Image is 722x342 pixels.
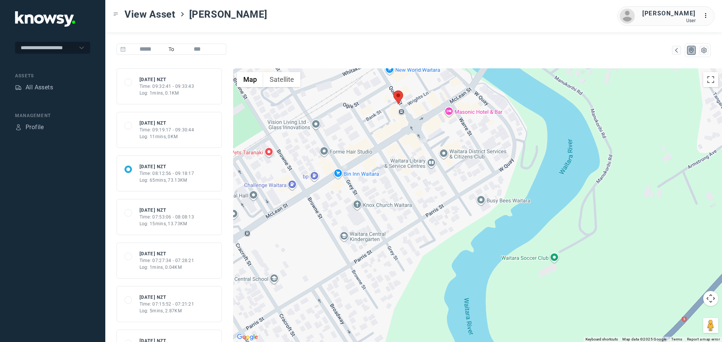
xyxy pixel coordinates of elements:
[703,291,718,306] button: Map camera controls
[642,9,696,18] div: [PERSON_NAME]
[15,123,44,132] a: ProfileProfile
[15,72,90,79] div: Assets
[585,337,618,342] button: Keyboard shortcuts
[140,120,194,127] div: [DATE] NZT
[124,8,176,21] span: View Asset
[140,264,194,271] div: Log: 1mins, 0.04KM
[140,83,194,90] div: Time: 09:32:41 - 09:33:43
[140,250,194,257] div: [DATE] NZT
[15,84,22,91] div: Assets
[704,13,711,18] tspan: ...
[140,76,194,83] div: [DATE] NZT
[642,18,696,23] div: User
[703,72,718,87] button: Toggle fullscreen view
[140,207,194,214] div: [DATE] NZT
[189,8,267,21] span: [PERSON_NAME]
[140,257,194,264] div: Time: 07:27:34 - 07:28:21
[687,337,720,341] a: Report a map error
[15,11,75,27] img: Application Logo
[15,124,22,131] div: Profile
[620,9,635,24] img: avatar.png
[673,47,680,54] div: Map
[703,11,712,21] div: :
[140,177,194,184] div: Log: 65mins, 73.13KM
[263,72,300,87] button: Show satellite imagery
[237,72,263,87] button: Show street map
[165,44,177,55] span: To
[179,11,185,17] div: >
[113,12,118,17] div: Toggle Menu
[140,307,194,314] div: Log: 5mins, 2.87KM
[140,170,194,177] div: Time: 08:12:56 - 09:18:17
[140,133,194,140] div: Log: 11mins, 0KM
[235,332,260,342] img: Google
[26,123,44,132] div: Profile
[140,220,194,227] div: Log: 15mins, 13.73KM
[26,83,53,92] div: All Assets
[140,301,194,307] div: Time: 07:15:52 - 07:21:21
[140,294,194,301] div: [DATE] NZT
[15,112,90,119] div: Management
[622,337,666,341] span: Map data ©2025 Google
[140,127,194,133] div: Time: 09:19:17 - 09:30:44
[15,83,53,92] a: AssetsAll Assets
[701,47,707,54] div: List
[140,90,194,96] div: Log: 1mins, 0.1KM
[140,214,194,220] div: Time: 07:53:06 - 08:08:13
[140,163,194,170] div: [DATE] NZT
[703,318,718,333] button: Drag Pegman onto the map to open Street View
[703,11,712,20] div: :
[235,332,260,342] a: Open this area in Google Maps (opens a new window)
[671,337,683,341] a: Terms (opens in new tab)
[688,47,695,54] div: Map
